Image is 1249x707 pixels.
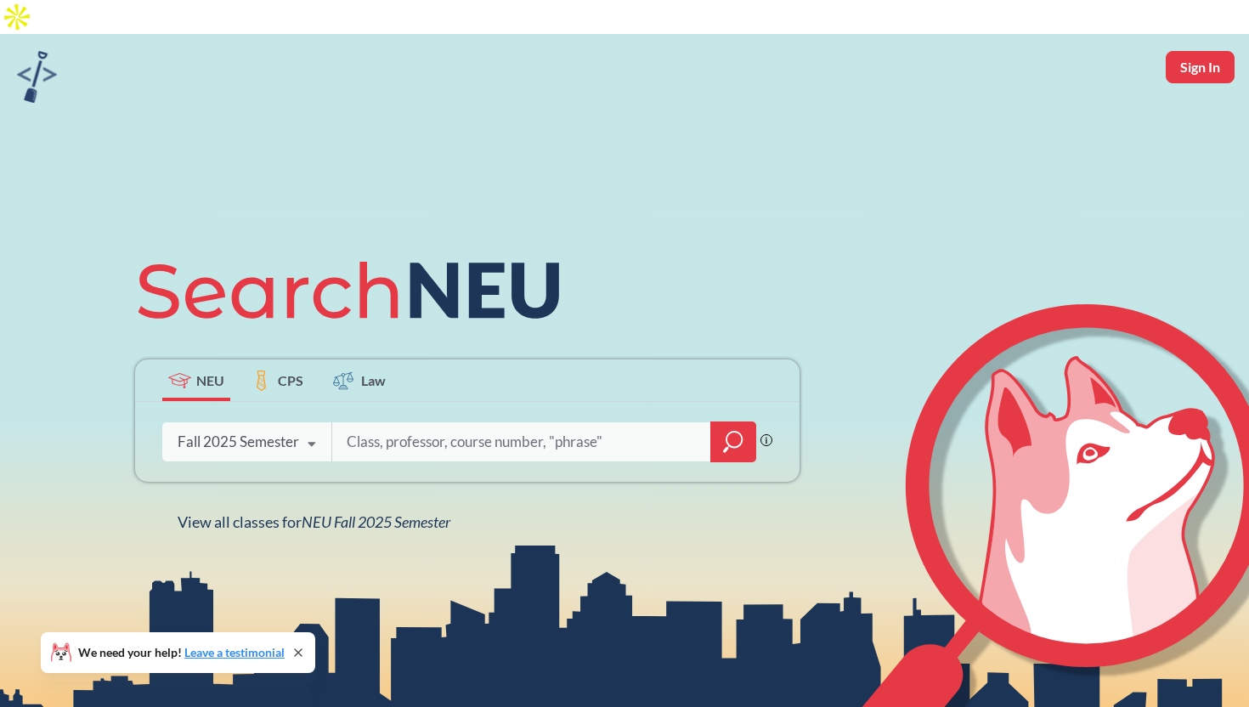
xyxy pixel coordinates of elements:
[278,370,303,390] span: CPS
[178,433,299,451] div: Fall 2025 Semester
[361,370,386,390] span: Law
[184,645,285,659] a: Leave a testimonial
[723,430,743,454] svg: magnifying glass
[196,370,224,390] span: NEU
[302,512,450,531] span: NEU Fall 2025 Semester
[78,647,285,659] span: We need your help!
[1166,51,1235,83] button: Sign In
[178,512,450,531] span: View all classes for
[710,421,756,462] div: magnifying glass
[17,51,57,108] a: sandbox logo
[345,424,698,460] input: Class, professor, course number, "phrase"
[17,51,57,103] img: sandbox logo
